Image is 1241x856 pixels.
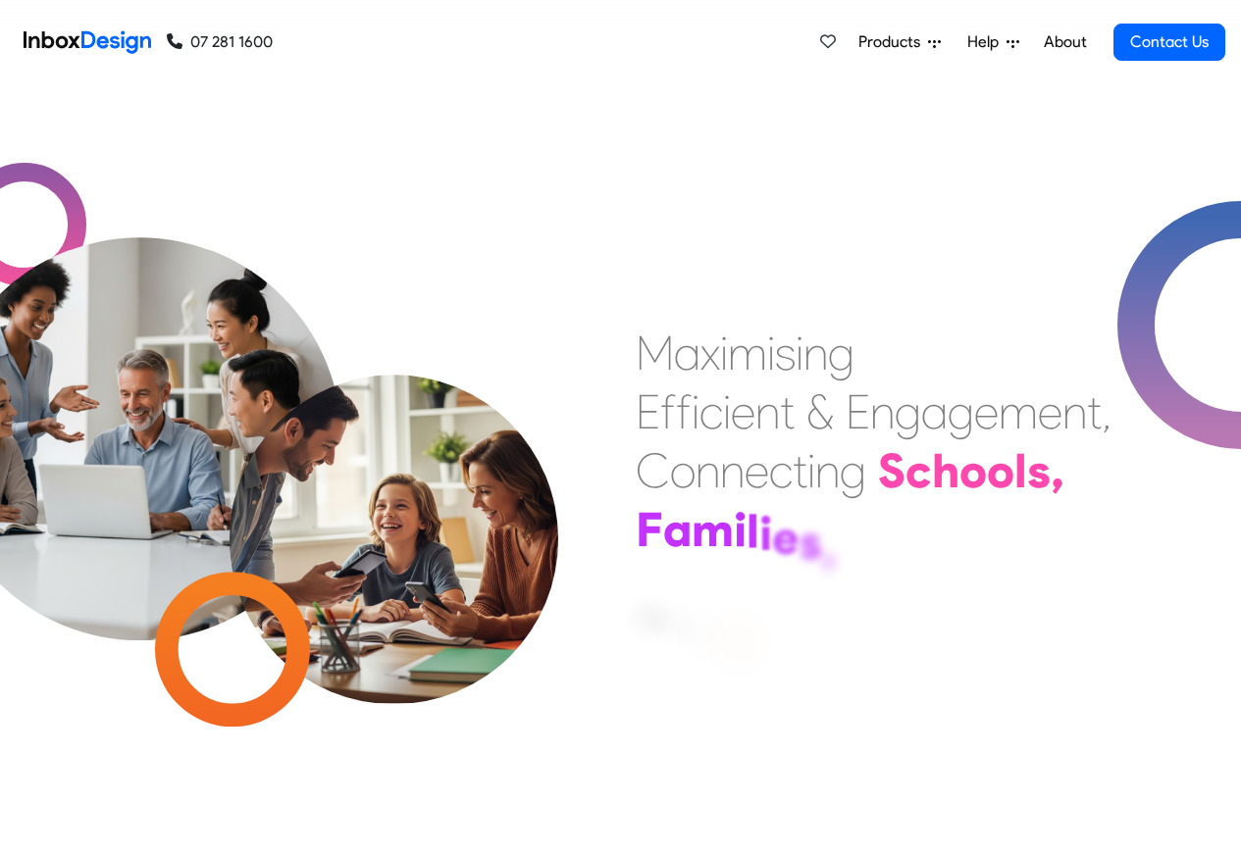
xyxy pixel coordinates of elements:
div: S [878,441,905,500]
div: a [921,382,948,441]
span: Help [967,30,1007,54]
div: a [674,324,700,382]
div: i [692,382,699,441]
div: n [662,592,687,651]
a: 07 281 1600 [167,30,273,54]
div: e [745,441,769,500]
div: n [870,382,895,441]
div: h [932,441,959,500]
div: a [636,584,662,643]
div: , [1051,441,1064,500]
a: Products [851,23,949,62]
div: C [636,441,670,500]
div: t [780,382,795,441]
div: S [725,613,752,672]
div: s [775,324,796,382]
div: i [720,324,728,382]
div: E [846,382,870,441]
div: o [987,441,1014,500]
div: n [720,441,745,500]
div: e [1038,382,1062,441]
div: g [895,382,921,441]
div: e [974,382,999,441]
div: x [700,324,720,382]
div: l [1014,441,1027,500]
div: i [796,324,803,382]
div: d [687,602,713,661]
img: parents_with_child.png [188,293,599,704]
div: F [636,500,663,559]
div: e [772,508,799,567]
div: o [670,441,696,500]
div: , [1102,382,1112,441]
a: About [1038,23,1092,62]
div: m [999,382,1038,441]
div: i [807,441,815,500]
div: & [806,382,834,441]
span: Products [858,30,928,54]
div: m [728,324,767,382]
div: e [731,382,755,441]
div: E [636,382,660,441]
div: c [699,382,723,441]
div: n [696,441,720,500]
div: i [723,382,731,441]
div: a [663,500,692,559]
div: n [755,382,780,441]
div: o [959,441,987,500]
div: n [815,441,840,500]
div: n [1062,382,1087,441]
div: Maximising Efficient & Engagement, Connecting Schools, Families, and Students. [636,324,1112,618]
div: s [799,512,822,571]
div: i [759,504,772,563]
div: c [769,441,793,500]
div: g [828,324,854,382]
div: s [1027,441,1051,500]
div: g [840,441,866,500]
a: Contact Us [1113,24,1225,61]
div: M [636,324,674,382]
div: i [734,500,747,559]
div: f [660,382,676,441]
div: n [803,324,828,382]
div: , [822,519,836,578]
div: c [905,441,932,500]
a: Help [959,23,1027,62]
div: t [793,441,807,500]
div: g [948,382,974,441]
div: f [676,382,692,441]
div: l [747,501,759,560]
div: t [1087,382,1102,441]
div: m [692,500,734,559]
div: i [767,324,775,382]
